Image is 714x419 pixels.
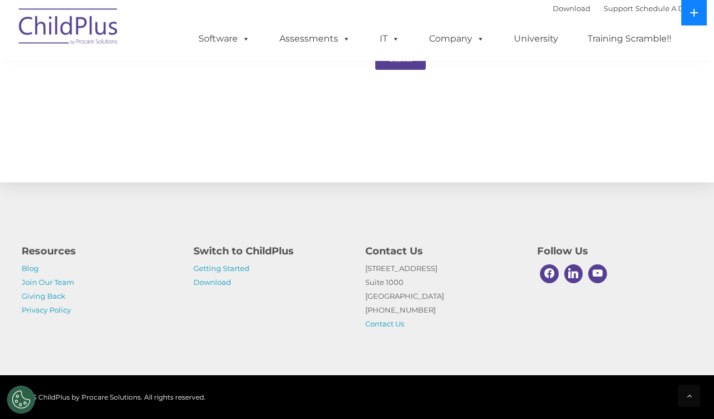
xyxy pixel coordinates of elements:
[365,262,521,331] p: [STREET_ADDRESS] Suite 1000 [GEOGRAPHIC_DATA] [PHONE_NUMBER]
[193,243,349,259] h4: Switch to ChildPlus
[585,262,610,286] a: Youtube
[187,28,261,50] a: Software
[553,4,701,13] font: |
[365,243,521,259] h4: Contact Us
[13,1,124,56] img: ChildPlus by Procare Solutions
[577,28,682,50] a: Training Scramble!!
[193,264,249,273] a: Getting Started
[418,28,496,50] a: Company
[13,393,206,401] span: © 2025 ChildPlus by Procare Solutions. All rights reserved.
[22,305,71,314] a: Privacy Policy
[537,243,692,259] h4: Follow Us
[604,4,633,13] a: Support
[635,4,701,13] a: Schedule A Demo
[537,262,562,286] a: Facebook
[22,292,65,300] a: Giving Back
[369,28,411,50] a: IT
[562,262,586,286] a: Linkedin
[553,4,590,13] a: Download
[268,28,361,50] a: Assessments
[22,243,177,259] h4: Resources
[154,73,188,81] span: Last name
[22,278,74,287] a: Join Our Team
[193,278,231,287] a: Download
[365,319,404,328] a: Contact Us
[503,28,569,50] a: University
[154,119,201,127] span: Phone number
[22,264,39,273] a: Blog
[7,386,35,413] button: Cookies Settings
